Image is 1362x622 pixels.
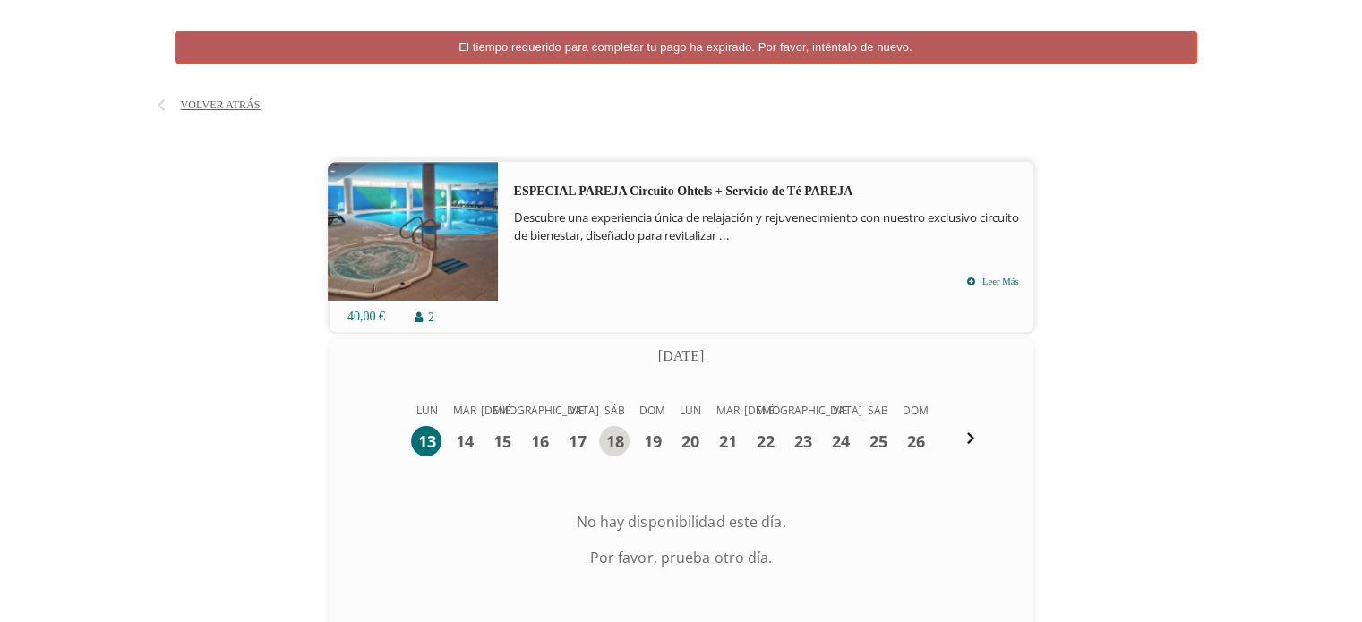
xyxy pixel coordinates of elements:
span: No hay disponibilidad este día. [330,504,1033,540]
span: 23 [793,429,811,455]
span: Domingo [639,403,665,419]
span: 26 [906,429,924,455]
span: Sábado [604,403,625,419]
span: 22 [756,429,774,455]
span: 19 [643,429,661,455]
button: Volver atrás [144,96,270,115]
span: Jueves [480,403,598,419]
span: 14 [455,429,473,455]
span: Volver atrás [181,98,261,112]
span: Lunes [415,403,437,419]
span: [DATE] [658,348,705,363]
span: Domingo [903,403,929,419]
span: Viernes [570,403,585,419]
span: 21 [718,429,736,455]
span: 17 [568,429,586,455]
img: spa-islantilla-1 [328,162,498,301]
span: Martes [452,403,475,419]
span: Viernes [833,403,848,419]
span: 15 [493,429,510,455]
span: Por favor, prueba otro día. [330,540,1033,575]
span: Lunes [679,403,700,419]
span: 13 [417,429,435,455]
span: 18 [605,429,623,455]
span: Martes [715,403,739,419]
div: Descubre una experiencia única de relajación y rejuvenecimiento con nuestro exclusivo circuito de... [514,209,1019,245]
span: Este servicio puede ser disfrutado por 2 personas al mismo tiempo [415,300,486,336]
div: El tiempo requerido para completar tu pago ha expirado. Por favor, inténtalo de nuevo. [175,31,1197,64]
span: 20 [681,429,698,455]
h2: ESPECIAL PAREJA Circuito Ohtels + Servicio de Té PAREJA [514,183,962,200]
span: Jueves [743,403,861,419]
span: 25 [869,429,887,455]
span: Precio para 2 personas [347,300,406,336]
span: Sábado [868,403,888,419]
span: 24 [831,429,849,455]
span: 16 [530,429,548,455]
